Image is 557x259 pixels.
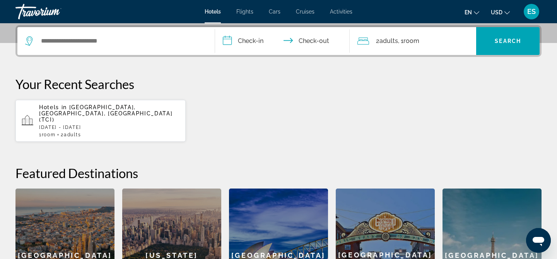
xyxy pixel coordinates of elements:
a: Hotels [205,9,221,15]
button: User Menu [521,3,542,20]
div: Search widget [17,27,540,55]
span: Room [42,132,56,137]
p: [DATE] - [DATE] [39,125,179,130]
span: [GEOGRAPHIC_DATA], [GEOGRAPHIC_DATA], [GEOGRAPHIC_DATA] (TCI) [39,104,173,123]
span: Room [403,37,419,45]
a: Cruises [296,9,314,15]
span: ES [527,8,536,15]
h2: Featured Destinations [15,165,542,181]
span: en [465,9,472,15]
span: 2 [376,36,398,46]
a: Cars [269,9,280,15]
span: Adults [64,132,81,137]
iframe: Button to launch messaging window [526,228,551,253]
button: Hotels in [GEOGRAPHIC_DATA], [GEOGRAPHIC_DATA], [GEOGRAPHIC_DATA] (TCI)[DATE] - [DATE]1Room2Adults [15,99,186,142]
p: Your Recent Searches [15,76,542,92]
a: Travorium [15,2,93,22]
span: , 1 [398,36,419,46]
span: 2 [61,132,81,137]
span: Search [495,38,521,44]
button: Change language [465,7,479,18]
button: Travelers: 2 adults, 0 children [350,27,477,55]
button: Check in and out dates [215,27,350,55]
a: Flights [236,9,253,15]
span: 1 [39,132,55,137]
a: Activities [330,9,352,15]
button: Search [476,27,540,55]
span: Adults [379,37,398,45]
span: USD [491,9,502,15]
span: Hotels in [39,104,67,110]
button: Change currency [491,7,510,18]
